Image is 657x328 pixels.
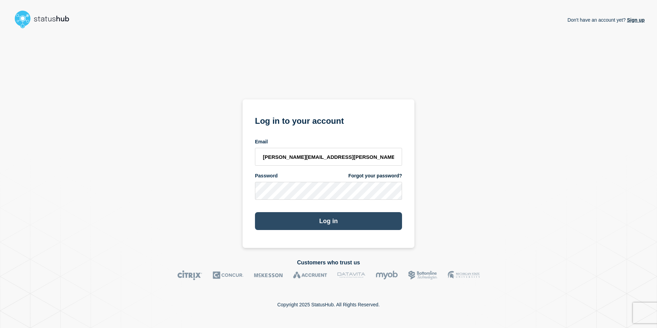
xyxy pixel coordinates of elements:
img: Concur logo [213,270,244,280]
img: MSU logo [448,270,480,280]
img: Citrix logo [177,270,202,280]
h2: Customers who trust us [12,260,645,266]
h1: Log in to your account [255,114,402,127]
img: StatusHub logo [12,8,78,30]
button: Log in [255,212,402,230]
img: myob logo [376,270,398,280]
p: Don't have an account yet? [567,12,645,28]
a: Forgot your password? [348,173,402,179]
p: Copyright 2025 StatusHub. All Rights Reserved. [277,302,380,307]
img: DataVita logo [337,270,365,280]
a: Sign up [626,17,645,23]
input: email input [255,148,402,166]
span: Password [255,173,278,179]
span: Email [255,139,268,145]
img: McKesson logo [254,270,283,280]
input: password input [255,182,402,200]
img: Bottomline logo [408,270,437,280]
img: Accruent logo [293,270,327,280]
